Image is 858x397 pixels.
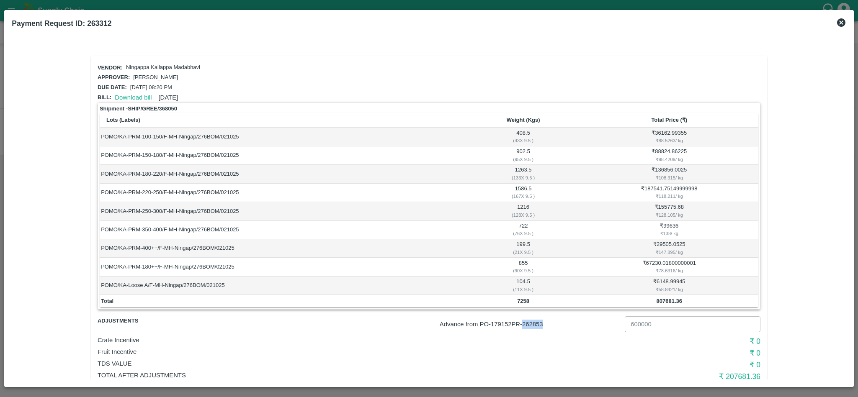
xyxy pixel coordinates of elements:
[130,84,172,92] p: [DATE] 08:20 PM
[468,248,579,256] div: ( 21 X 9.5 )
[98,371,539,380] p: Total After adjustments
[12,19,111,28] b: Payment Request ID: 263312
[98,74,130,80] span: Approver:
[468,211,579,219] div: ( 128 X 9.5 )
[468,286,579,293] div: ( 11 X 9.5 )
[580,165,759,183] td: ₹ 136856.0025
[98,316,208,326] span: Adjustments
[657,298,682,304] b: 807681.36
[580,239,759,258] td: ₹ 29505.0525
[539,371,760,382] h6: ₹ 207681.36
[100,105,177,113] strong: Shipment - SHIP/GREE/368050
[651,117,687,123] b: Total Price (₹)
[466,184,580,202] td: 1586.5
[115,94,152,101] a: Download bill
[580,184,759,202] td: ₹ 187541.75149999998
[466,202,580,220] td: 1216
[582,267,757,274] div: ₹ 78.6316 / kg
[98,94,111,100] span: Bill:
[466,128,580,146] td: 408.5
[468,192,579,200] div: ( 167 X 9.5 )
[100,258,466,276] td: POMO/KA-PRM-180++/F-MH-Ningap/276BOM/021025
[98,84,127,90] span: Due date:
[539,336,760,347] h6: ₹ 0
[100,146,466,165] td: POMO/KA-PRM-150-180/F-MH-Ningap/276BOM/021025
[468,174,579,182] div: ( 133 X 9.5 )
[466,146,580,165] td: 902.5
[100,184,466,202] td: POMO/KA-PRM-220-250/F-MH-Ningap/276BOM/021025
[133,74,178,82] p: [PERSON_NAME]
[582,248,757,256] div: ₹ 147.895 / kg
[468,267,579,274] div: ( 90 X 9.5 )
[580,128,759,146] td: ₹ 36162.99355
[539,359,760,371] h6: ₹ 0
[582,286,757,293] div: ₹ 58.8421 / kg
[100,221,466,239] td: POMO/KA-PRM-350-400/F-MH-Ningap/276BOM/021025
[580,258,759,276] td: ₹ 67230.01800000001
[582,156,757,163] div: ₹ 98.4209 / kg
[101,298,113,304] b: Total
[582,230,757,237] div: ₹ 138 / kg
[98,359,539,368] p: TDS VALUE
[625,316,760,332] input: Advance
[100,165,466,183] td: POMO/KA-PRM-180-220/F-MH-Ningap/276BOM/021025
[580,202,759,220] td: ₹ 155775.68
[100,239,466,258] td: POMO/KA-PRM-400++/F-MH-Ningap/276BOM/021025
[100,277,466,295] td: POMO/KA-Loose A/F-MH-Ningap/276BOM/021025
[582,211,757,219] div: ₹ 128.105 / kg
[100,202,466,220] td: POMO/KA-PRM-250-300/F-MH-Ningap/276BOM/021025
[582,137,757,144] div: ₹ 88.5263 / kg
[580,277,759,295] td: ₹ 6148.99945
[466,221,580,239] td: 722
[98,336,539,345] p: Crate Incentive
[468,230,579,237] div: ( 76 X 9.5 )
[158,94,178,101] span: [DATE]
[580,146,759,165] td: ₹ 88824.86225
[582,192,757,200] div: ₹ 118.211 / kg
[98,347,539,356] p: Fruit Incentive
[98,64,123,71] span: Vendor:
[466,239,580,258] td: 199.5
[106,117,140,123] b: Lots (Labels)
[468,156,579,163] div: ( 95 X 9.5 )
[507,117,540,123] b: Weight (Kgs)
[126,64,200,72] p: Ningappa Kallappa Madabhavi
[466,277,580,295] td: 104.5
[468,137,579,144] div: ( 43 X 9.5 )
[466,165,580,183] td: 1263.5
[466,258,580,276] td: 855
[517,298,529,304] b: 7258
[539,347,760,359] h6: ₹ 0
[440,320,621,329] p: Advance from PO- 179152 PR- 262853
[100,128,466,146] td: POMO/KA-PRM-100-150/F-MH-Ningap/276BOM/021025
[580,221,759,239] td: ₹ 99636
[582,174,757,182] div: ₹ 108.315 / kg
